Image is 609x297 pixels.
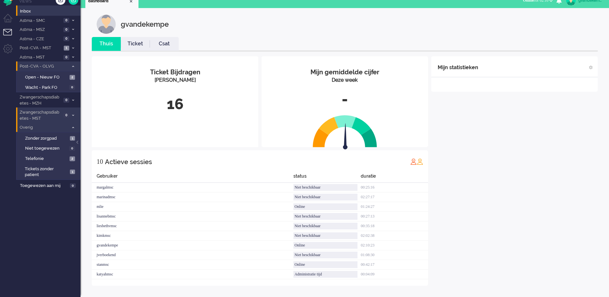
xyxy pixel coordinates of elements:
[63,113,69,118] span: 0
[361,212,428,221] div: 00:27:13
[361,241,428,250] div: 02:10:23
[19,182,81,189] a: Toegewezen aan mij 0
[63,27,69,32] span: 0
[121,40,150,48] a: Ticket
[69,146,75,151] span: 0
[293,232,357,239] div: Niet beschikbaar
[97,14,116,34] img: customer.svg
[3,14,18,28] li: Dashboard menu
[19,27,62,33] span: Astma - MSZ
[19,125,69,131] span: Overig
[150,37,179,51] li: Csat
[92,173,293,183] div: Gebruiker
[92,192,293,202] div: marinadmsc
[105,155,152,168] div: Actieve sessies
[92,250,293,260] div: jverboekend
[92,260,293,270] div: stanmsc
[20,8,81,14] span: Inbox
[121,37,150,51] li: Ticket
[410,158,417,165] img: profile_red.svg
[438,61,478,74] div: Mijn statistieken
[70,75,75,80] span: 2
[92,40,121,48] a: Thuis
[25,135,68,142] span: Zonder zorgpad
[19,109,62,121] span: Zwangerschapsdiabetes - MST
[92,37,121,51] li: Thuis
[19,84,80,91] a: Wacht - Park FO 0
[92,241,293,250] div: gvandekempe
[19,54,62,60] span: Astma - MST
[97,77,253,84] div: [PERSON_NAME]
[361,221,428,231] div: 00:35:18
[19,36,62,42] span: Astma - CZE
[25,74,68,80] span: Open - Nieuw FO
[97,155,103,168] div: 10
[417,158,423,165] img: profile_orange.svg
[25,166,68,178] span: Tickets zonder patient
[293,223,357,229] div: Niet beschikbaar
[19,165,80,178] a: Tickets zonder patient 1
[293,194,357,200] div: Niet beschikbaar
[19,94,62,106] span: Zwangerschapsdiabetes - MZH
[331,123,359,151] img: arrow.svg
[92,212,293,221] div: lisannebmsc
[19,63,69,70] span: Post-CVA - OLVG
[361,173,428,183] div: duratie
[293,203,357,210] div: Online
[293,261,357,268] div: Online
[19,7,81,14] a: Inbox
[361,192,428,202] div: 02:27:17
[266,77,423,84] div: Deze week
[361,270,428,279] div: 00:04:09
[25,145,68,152] span: Niet toegewezen
[97,68,253,77] div: Ticket Bijdragen
[25,156,68,162] span: Telefonie
[121,14,169,34] div: gvandekempe
[19,73,80,80] a: Open - Nieuw FO 2
[63,36,69,41] span: 0
[64,46,69,51] span: 1
[92,183,293,192] div: margalmsc
[19,144,80,152] a: Niet toegewezen 0
[293,184,357,191] div: Niet beschikbaar
[361,250,428,260] div: 01:08:30
[266,68,423,77] div: Mijn gemiddelde cijfer
[70,136,75,141] span: 1
[63,18,69,23] span: 0
[25,85,68,91] span: Wacht - Park FO
[361,202,428,212] div: 01:24:27
[293,173,361,183] div: status
[361,260,428,270] div: 00:42:17
[63,98,69,103] span: 0
[293,213,357,220] div: Niet beschikbaar
[19,135,80,142] a: Zonder zorgpad 1
[293,271,357,278] div: Administratie tijd
[92,270,293,279] div: katyahmsc
[361,231,428,241] div: 02:02:38
[92,231,293,241] div: kimkmsc
[20,183,68,189] span: Toegewezen aan mij
[92,202,293,212] div: mlie
[70,170,75,174] span: 1
[63,55,69,60] span: 0
[266,89,423,110] div: -
[70,183,76,188] span: 0
[293,252,357,258] div: Niet beschikbaar
[97,94,253,115] div: 16
[69,85,75,90] span: 0
[92,221,293,231] div: liesbethvmsc
[361,183,428,192] div: 00:25:16
[70,156,75,161] span: 2
[150,40,179,48] a: Csat
[19,155,80,162] a: Telefonie 2
[293,242,357,249] div: Online
[313,115,377,147] img: semi_circle.svg
[3,29,18,43] li: Tickets menu
[3,44,18,59] li: Admin menu
[19,45,62,51] span: Post-CVA - MST
[19,18,62,24] span: Astma - SMC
